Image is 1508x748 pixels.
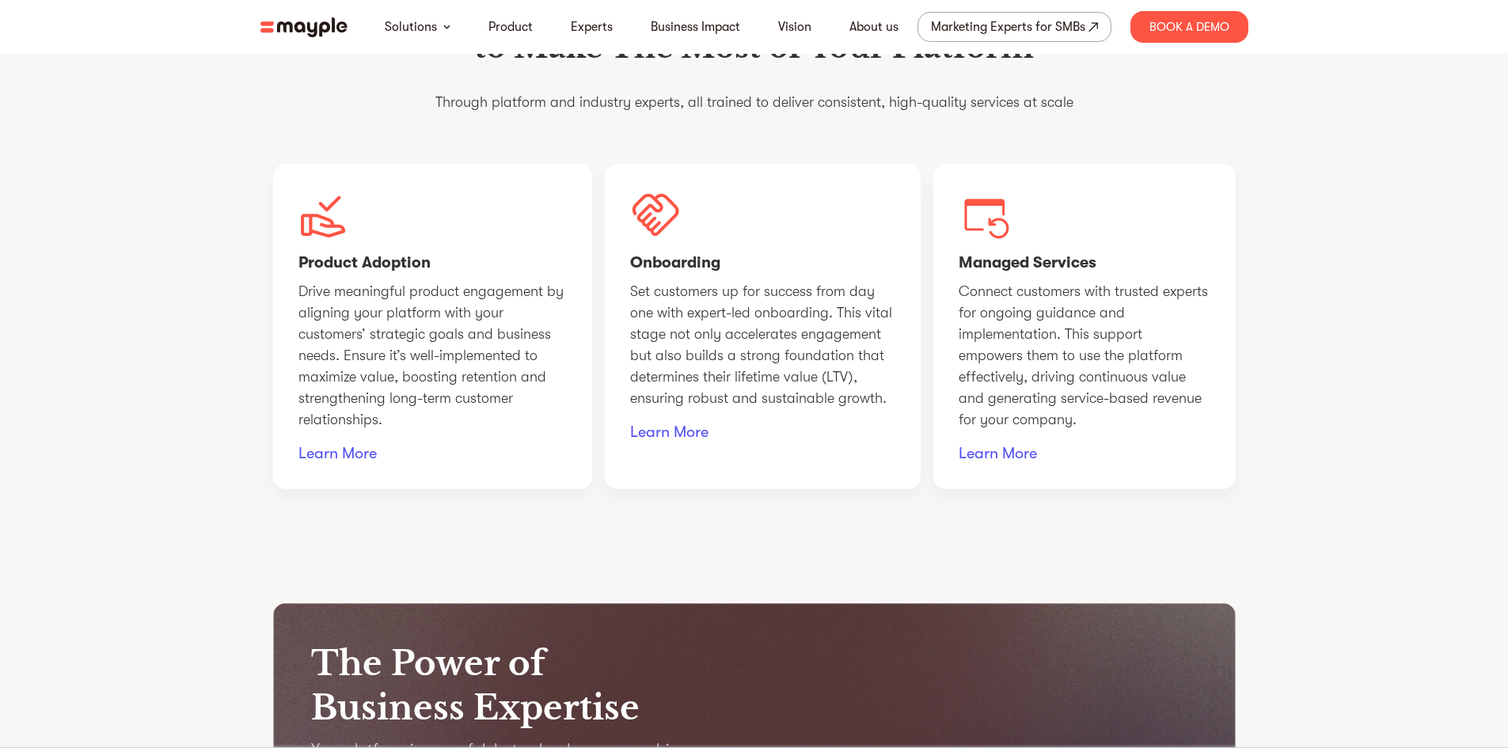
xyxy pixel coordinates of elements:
div: Book A Demo [1130,11,1248,43]
a: About us [849,17,898,36]
a: Marketing Experts for SMBs [917,12,1111,42]
img: mayple-logo [260,17,348,37]
h4: Onboarding [630,253,895,273]
h1: The Power of Business Expertise [311,641,739,730]
a: Experts [571,17,613,36]
p: Set customers up for success from day one with expert-led onboarding. This vital stage not only a... [630,281,895,409]
a: Solutions [385,17,437,36]
a: Learn More [959,443,1210,464]
p: Through platform and industry experts, all trained to deliver consistent, high-quality services a... [435,92,1073,113]
a: Business Impact [651,17,740,36]
p: Connect customers with trusted experts for ongoing guidance and implementation. This support empo... [959,281,1210,431]
a: Vision [778,17,811,36]
a: Learn More [630,422,895,442]
div: Marketing Experts for SMBs [931,16,1085,38]
p: Drive meaningful product engagement by aligning your platform with your customers’ strategic goal... [298,281,567,431]
h4: Product Adoption [298,253,567,273]
a: Product [488,17,533,36]
img: arrow-down [443,25,450,29]
a: Learn More [298,443,567,464]
h4: Managed Services [959,253,1210,273]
